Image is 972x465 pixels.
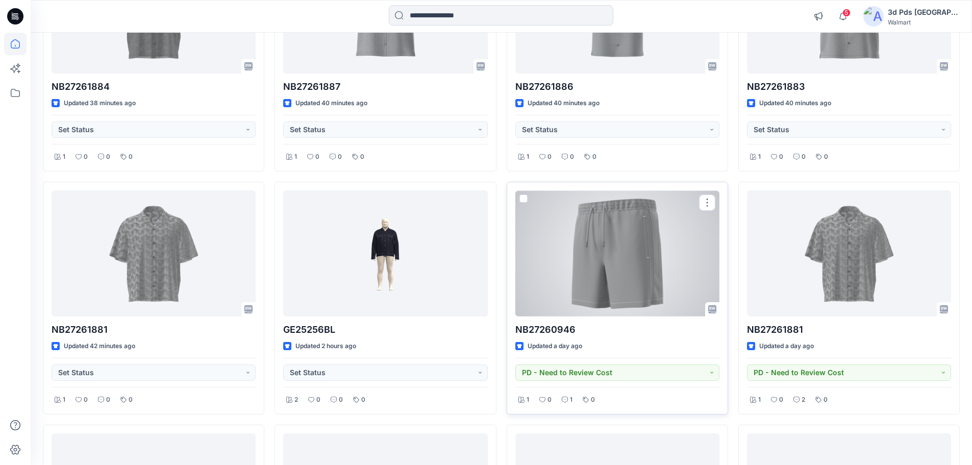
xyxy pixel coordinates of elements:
[802,152,806,162] p: 0
[339,395,343,405] p: 0
[63,395,65,405] p: 1
[283,190,487,316] a: GE25256BL
[888,6,959,18] div: 3d Pds [GEOGRAPHIC_DATA]
[129,395,133,405] p: 0
[528,98,600,109] p: Updated 40 minutes ago
[528,341,582,352] p: Updated a day ago
[294,395,298,405] p: 2
[515,323,719,337] p: NB27260946
[106,395,110,405] p: 0
[295,341,356,352] p: Updated 2 hours ago
[283,80,487,94] p: NB27261887
[315,152,319,162] p: 0
[824,152,828,162] p: 0
[779,395,783,405] p: 0
[759,341,814,352] p: Updated a day ago
[747,190,951,316] a: NB27261881
[547,152,552,162] p: 0
[747,80,951,94] p: NB27261883
[129,152,133,162] p: 0
[547,395,552,405] p: 0
[779,152,783,162] p: 0
[52,323,256,337] p: NB27261881
[338,152,342,162] p: 0
[361,395,365,405] p: 0
[863,6,884,27] img: avatar
[515,190,719,316] a: NB27260946
[295,98,367,109] p: Updated 40 minutes ago
[64,98,136,109] p: Updated 38 minutes ago
[360,152,364,162] p: 0
[758,152,761,162] p: 1
[106,152,110,162] p: 0
[842,9,851,17] span: 5
[824,395,828,405] p: 0
[515,80,719,94] p: NB27261886
[759,98,831,109] p: Updated 40 minutes ago
[84,152,88,162] p: 0
[802,395,805,405] p: 2
[527,152,529,162] p: 1
[888,18,959,26] div: Walmart
[63,152,65,162] p: 1
[570,395,572,405] p: 1
[758,395,761,405] p: 1
[52,190,256,316] a: NB27261881
[316,395,320,405] p: 0
[84,395,88,405] p: 0
[52,80,256,94] p: NB27261884
[283,323,487,337] p: GE25256BL
[64,341,135,352] p: Updated 42 minutes ago
[294,152,297,162] p: 1
[592,152,596,162] p: 0
[527,395,529,405] p: 1
[570,152,574,162] p: 0
[747,323,951,337] p: NB27261881
[591,395,595,405] p: 0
